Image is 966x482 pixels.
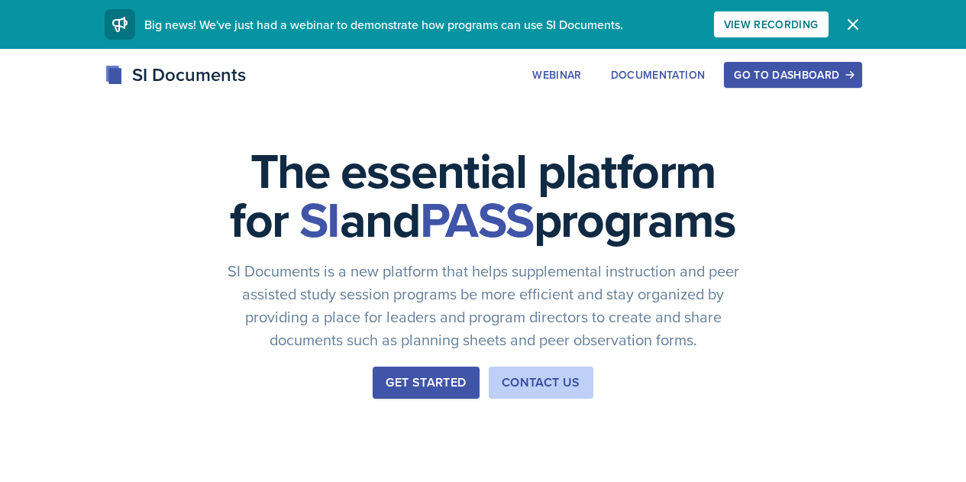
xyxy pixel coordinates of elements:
[532,69,581,81] div: Webinar
[489,367,593,399] button: Contact Us
[105,61,246,89] div: SI Documents
[144,16,623,33] span: Big news! We've just had a webinar to demonstrate how programs can use SI Documents.
[724,62,861,88] button: Go to Dashboard
[724,18,819,31] div: View Recording
[386,374,466,392] div: Get Started
[734,69,851,81] div: Go to Dashboard
[611,69,706,81] div: Documentation
[522,62,591,88] button: Webinar
[502,374,580,392] div: Contact Us
[373,367,479,399] button: Get Started
[714,11,829,37] button: View Recording
[601,62,716,88] button: Documentation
